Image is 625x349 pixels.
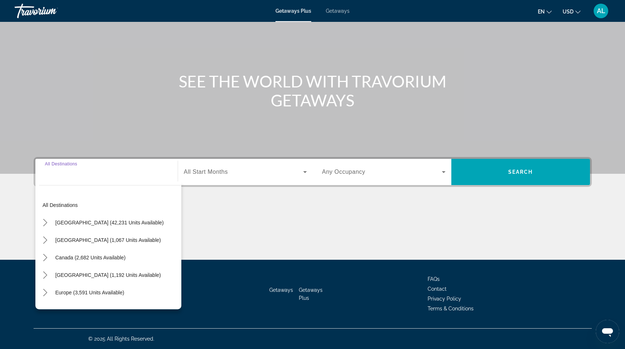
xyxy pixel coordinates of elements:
[538,6,552,17] button: Change language
[428,296,461,302] a: Privacy Policy
[45,161,77,166] span: All Destinations
[35,159,590,185] div: Search widget
[55,272,161,278] span: [GEOGRAPHIC_DATA] (1,192 units available)
[39,251,52,264] button: Toggle Canada (2,682 units available) submenu
[275,8,311,14] a: Getaways Plus
[55,220,164,226] span: [GEOGRAPHIC_DATA] (42,231 units available)
[563,9,574,15] span: USD
[52,216,167,229] button: Select destination: United States (42,231 units available)
[55,255,126,260] span: Canada (2,682 units available)
[35,181,181,309] div: Destination options
[538,9,545,15] span: en
[428,286,447,292] a: Contact
[39,304,52,317] button: Toggle Australia (254 units available) submenu
[299,287,323,301] a: Getaways Plus
[39,199,181,212] button: Select destination: All destinations
[563,6,580,17] button: Change currency
[15,1,88,20] a: Travorium
[52,286,128,299] button: Select destination: Europe (3,591 units available)
[428,276,440,282] a: FAQs
[88,336,154,342] span: © 2025 All Rights Reserved.
[597,7,605,15] span: AL
[39,269,52,282] button: Toggle Caribbean & Atlantic Islands (1,192 units available) submenu
[322,169,366,175] span: Any Occupancy
[52,268,165,282] button: Select destination: Caribbean & Atlantic Islands (1,192 units available)
[55,290,124,295] span: Europe (3,591 units available)
[52,251,130,264] button: Select destination: Canada (2,682 units available)
[508,169,533,175] span: Search
[326,8,350,14] a: Getaways
[184,169,228,175] span: All Start Months
[52,234,165,247] button: Select destination: Mexico (1,067 units available)
[176,72,450,110] h1: SEE THE WORLD WITH TRAVORIUM GETAWAYS
[596,320,619,343] iframe: Button to launch messaging window
[45,168,168,177] input: Select destination
[52,303,161,317] button: Select destination: Australia (254 units available)
[39,234,52,247] button: Toggle Mexico (1,067 units available) submenu
[43,202,78,208] span: All destinations
[428,306,474,311] a: Terms & Conditions
[591,3,610,19] button: User Menu
[39,286,52,299] button: Toggle Europe (3,591 units available) submenu
[55,237,161,243] span: [GEOGRAPHIC_DATA] (1,067 units available)
[39,216,52,229] button: Toggle United States (42,231 units available) submenu
[451,159,590,185] button: Search
[269,287,293,293] a: Getaways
